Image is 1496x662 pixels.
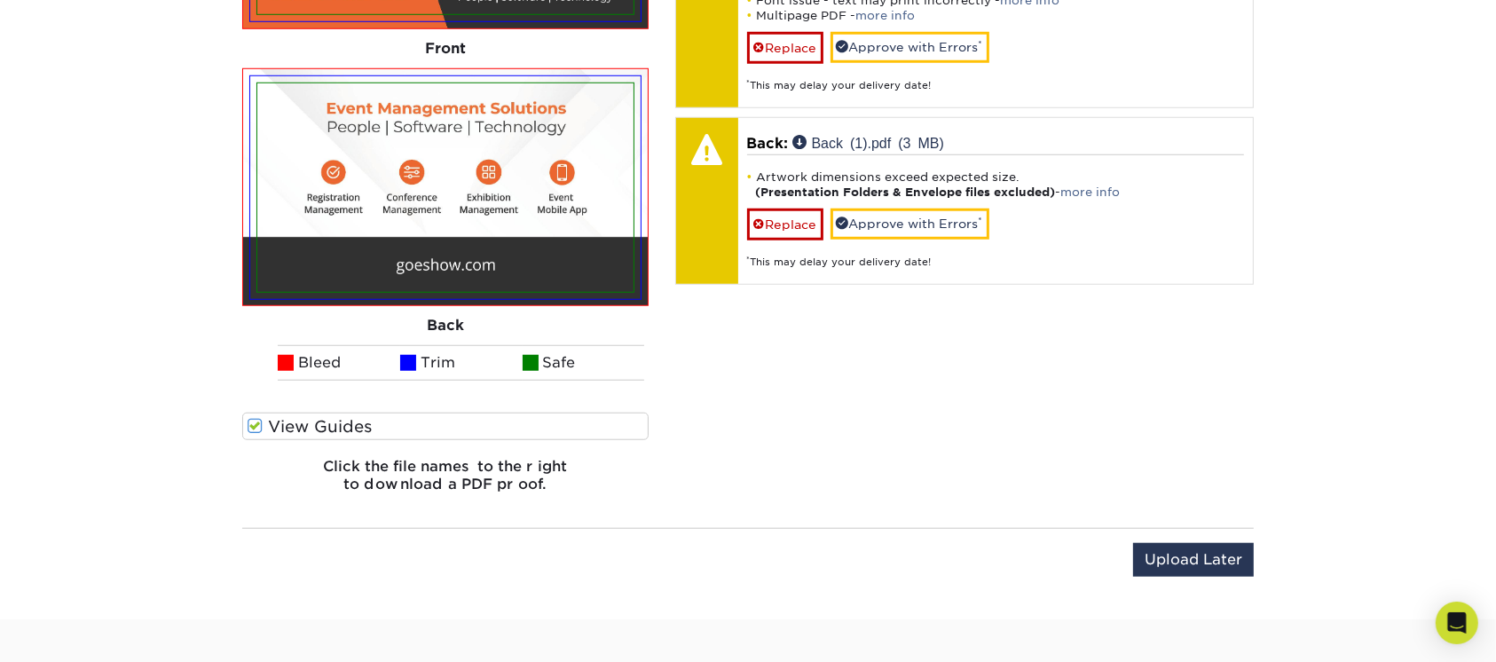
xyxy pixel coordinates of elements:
a: Replace [747,209,823,240]
li: Safe [523,345,645,381]
li: Trim [400,345,523,381]
a: more info [856,9,916,22]
a: Approve with Errors* [831,32,989,62]
h6: Click the file names to the right to download a PDF proof. [242,458,649,506]
div: Front [242,29,649,68]
div: Back [242,306,649,345]
a: Replace [747,32,823,63]
iframe: Google Customer Reviews [4,608,151,656]
input: Upload Later [1133,543,1254,577]
a: Back (1).pdf (3 MB) [793,135,944,149]
li: Artwork dimensions exceed expected size. - [747,169,1245,200]
span: Back: [747,135,789,152]
div: This may delay your delivery date! [747,240,1245,270]
a: more info [1061,185,1121,199]
li: Multipage PDF - [747,8,1245,23]
strong: (Presentation Folders & Envelope files excluded) [756,185,1056,199]
div: This may delay your delivery date! [747,64,1245,93]
li: Bleed [278,345,400,381]
label: View Guides [242,413,649,440]
a: Approve with Errors* [831,209,989,239]
div: Open Intercom Messenger [1436,602,1478,644]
